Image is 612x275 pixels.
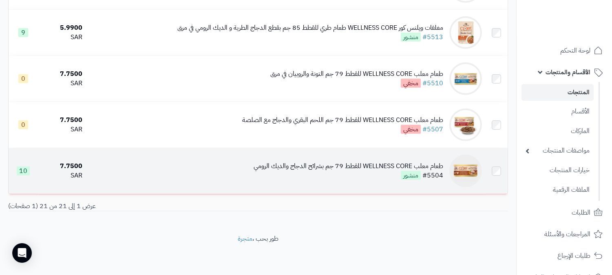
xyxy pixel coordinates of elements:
img: logo-2.png [557,23,604,40]
a: الطلبات [521,203,607,222]
span: 10 [17,166,30,175]
span: مخفي [401,79,421,88]
span: مخفي [401,125,421,134]
a: خيارات المنتجات [521,162,594,179]
span: 0 [18,74,28,83]
span: الأقسام والمنتجات [546,67,590,78]
img: طعام معلب WELLNESS CORE للقطط 79 جم التونة والروبيان في مرق [449,62,482,95]
div: طعام معلب WELLNESS CORE للقطط 79 جم بشرائح الدجاج والديك الرومي [254,162,443,171]
a: #5510 [422,78,443,88]
span: منشور [401,33,421,42]
div: 7.7500 [41,69,82,79]
a: طلبات الإرجاع [521,246,607,266]
a: الملفات الرقمية [521,181,594,199]
div: طعام معلب WELLNESS CORE للقطط 79 جم اللحم البقري والدجاج مع الصلصة [242,115,443,125]
a: #5507 [422,124,443,134]
a: مواصفات المنتجات [521,142,594,160]
div: SAR [41,33,82,42]
span: طلبات الإرجاع [557,250,590,262]
div: عرض 1 إلى 21 من 21 (1 صفحات) [2,202,258,211]
div: 7.7500 [41,162,82,171]
img: طعام معلب WELLNESS CORE للقطط 79 جم اللحم البقري والدجاج مع الصلصة [449,109,482,141]
a: الأقسام [521,103,594,120]
a: لوحة التحكم [521,41,607,60]
span: 0 [18,120,28,129]
span: منشور [401,171,421,180]
a: متجرة [238,234,252,244]
div: طعام معلب WELLNESS CORE للقطط 79 جم التونة والروبيان في مرق [270,69,443,79]
div: SAR [41,171,82,180]
span: الطلبات [572,207,590,218]
a: #5504 [422,171,443,180]
span: المراجعات والأسئلة [544,228,590,240]
img: مغلفات ويلنس كور WELLNESS CORE طعام طري للقطط 85 جم بقطع الدجاج الطرية و الديك الرومي في مرق [449,16,482,49]
div: مغلفات ويلنس كور WELLNESS CORE طعام طري للقطط 85 جم بقطع الدجاج الطرية و الديك الرومي في مرق [177,23,443,33]
a: الماركات [521,122,594,140]
span: 9 [18,28,28,37]
img: طعام معلب WELLNESS CORE للقطط 79 جم بشرائح الدجاج والديك الرومي [449,155,482,187]
span: لوحة التحكم [560,45,590,56]
div: 5.9900 [41,23,82,33]
a: #5513 [422,32,443,42]
div: SAR [41,79,82,88]
div: SAR [41,125,82,134]
div: Open Intercom Messenger [12,243,32,263]
a: المنتجات [521,84,594,101]
a: المراجعات والأسئلة [521,224,607,244]
div: 7.7500 [41,115,82,125]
